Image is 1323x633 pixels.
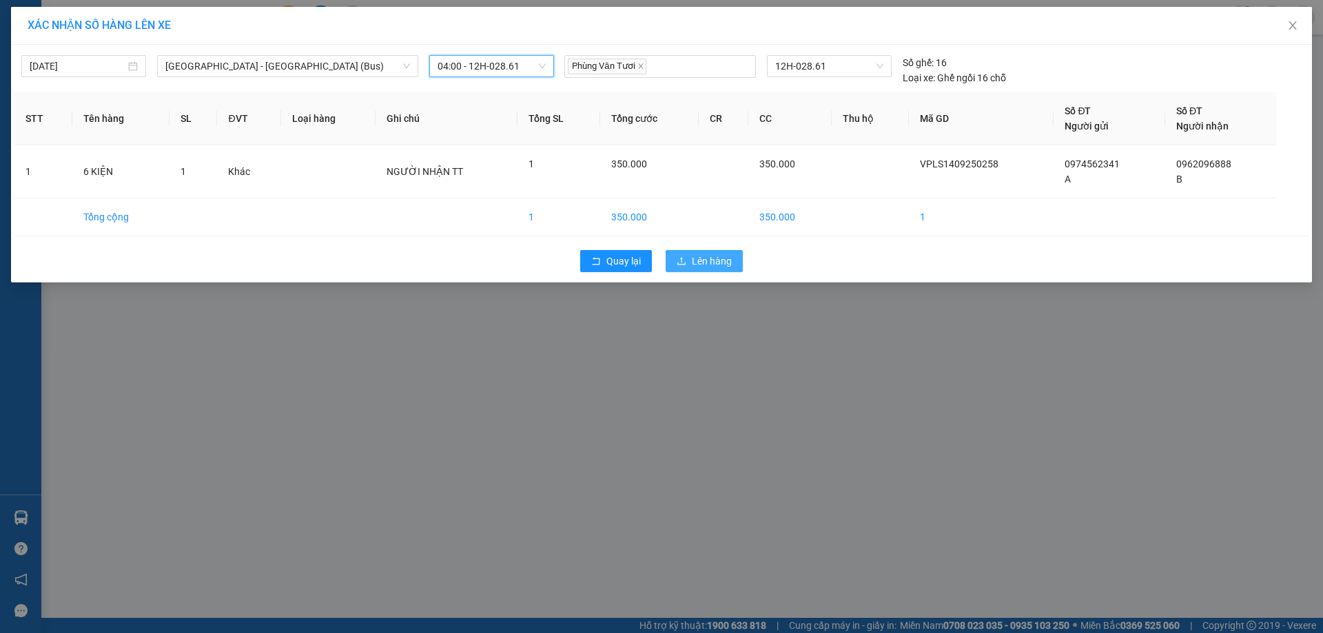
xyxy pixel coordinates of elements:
[438,56,546,76] span: 04:00 - 12H-028.61
[529,158,534,169] span: 1
[1176,174,1182,185] span: B
[1065,105,1091,116] span: Số ĐT
[170,92,217,145] th: SL
[677,256,686,267] span: upload
[748,198,832,236] td: 350.000
[748,92,832,145] th: CC
[217,92,280,145] th: ĐVT
[387,166,463,177] span: NGƯỜI NHẬN TT
[1065,174,1071,185] span: A
[72,198,170,236] td: Tổng cộng
[699,92,748,145] th: CR
[568,59,646,74] span: Phùng Văn Tươi
[903,70,935,85] span: Loại xe:
[14,145,72,198] td: 1
[1176,158,1231,169] span: 0962096888
[402,62,411,70] span: down
[759,158,795,169] span: 350.000
[692,253,732,269] span: Lên hàng
[903,55,947,70] div: 16
[281,92,376,145] th: Loại hàng
[376,92,517,145] th: Ghi chú
[909,198,1054,236] td: 1
[591,256,601,267] span: rollback
[903,55,934,70] span: Số ghế:
[600,198,699,236] td: 350.000
[1176,121,1229,132] span: Người nhận
[217,145,280,198] td: Khác
[1287,20,1298,31] span: close
[606,253,641,269] span: Quay lại
[181,166,186,177] span: 1
[637,63,644,70] span: close
[1065,158,1120,169] span: 0974562341
[832,92,908,145] th: Thu hộ
[72,92,170,145] th: Tên hàng
[30,59,125,74] input: 15/09/2025
[580,250,652,272] button: rollbackQuay lại
[517,198,600,236] td: 1
[1273,7,1312,45] button: Close
[14,92,72,145] th: STT
[517,92,600,145] th: Tổng SL
[666,250,743,272] button: uploadLên hàng
[611,158,647,169] span: 350.000
[1176,105,1202,116] span: Số ĐT
[600,92,699,145] th: Tổng cước
[903,70,1006,85] div: Ghế ngồi 16 chỗ
[165,56,410,76] span: Lạng Sơn - Hà Nội (Bus)
[775,56,883,76] span: 12H-028.61
[72,145,170,198] td: 6 KIỆN
[920,158,998,169] span: VPLS1409250258
[28,19,171,32] span: XÁC NHẬN SỐ HÀNG LÊN XE
[909,92,1054,145] th: Mã GD
[1065,121,1109,132] span: Người gửi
